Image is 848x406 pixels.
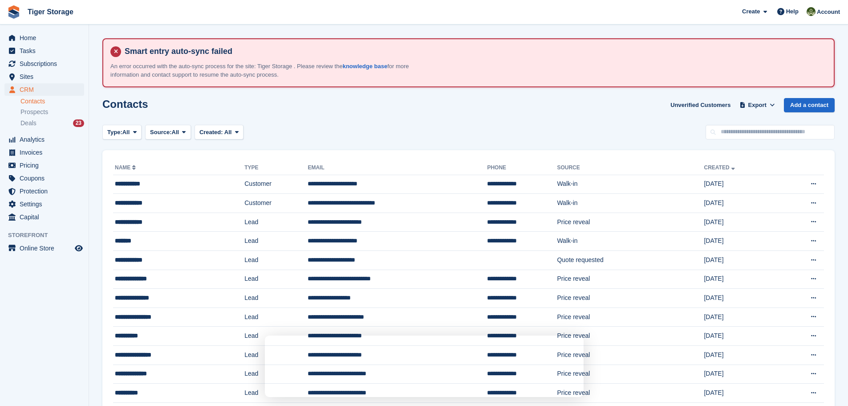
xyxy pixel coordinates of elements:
[704,194,780,213] td: [DATE]
[784,98,835,113] a: Add a contact
[20,242,73,254] span: Online Store
[557,194,704,213] td: Walk-in
[20,83,73,96] span: CRM
[557,251,704,270] td: Quote requested
[557,308,704,327] td: Price reveal
[102,125,142,139] button: Type: All
[244,365,308,384] td: Lead
[557,161,704,175] th: Source
[244,194,308,213] td: Customer
[24,4,77,19] a: Tiger Storage
[4,32,84,44] a: menu
[557,213,704,232] td: Price reveal
[20,70,73,83] span: Sites
[265,336,584,397] iframe: Survey by David from Stora
[343,63,387,70] a: knowledge base
[20,211,73,223] span: Capital
[704,270,780,289] td: [DATE]
[742,7,760,16] span: Create
[122,128,130,137] span: All
[4,172,84,185] a: menu
[73,119,84,127] div: 23
[4,242,84,254] a: menu
[4,185,84,197] a: menu
[244,232,308,251] td: Lead
[8,231,89,240] span: Storefront
[244,289,308,308] td: Lead
[4,159,84,172] a: menu
[20,119,37,127] span: Deals
[738,98,777,113] button: Export
[110,62,422,79] p: An error occurred with the auto-sync process for the site: Tiger Storage . Please review the for ...
[704,346,780,365] td: [DATE]
[704,213,780,232] td: [DATE]
[20,119,84,128] a: Deals 23
[807,7,816,16] img: Matthew Ellwood
[786,7,799,16] span: Help
[4,57,84,70] a: menu
[557,289,704,308] td: Price reveal
[557,270,704,289] td: Price reveal
[244,384,308,403] td: Lead
[704,384,780,403] td: [DATE]
[244,175,308,194] td: Customer
[121,46,827,57] h4: Smart entry auto-sync failed
[557,175,704,194] td: Walk-in
[817,8,840,16] span: Account
[20,159,73,172] span: Pricing
[244,161,308,175] th: Type
[20,32,73,44] span: Home
[704,175,780,194] td: [DATE]
[704,365,780,384] td: [DATE]
[224,129,232,135] span: All
[73,243,84,254] a: Preview store
[667,98,734,113] a: Unverified Customers
[20,108,48,116] span: Prospects
[20,57,73,70] span: Subscriptions
[244,327,308,346] td: Lead
[4,133,84,146] a: menu
[244,308,308,327] td: Lead
[20,97,84,106] a: Contacts
[150,128,171,137] span: Source:
[20,107,84,117] a: Prospects
[244,346,308,365] td: Lead
[20,198,73,210] span: Settings
[557,232,704,251] td: Walk-in
[107,128,122,137] span: Type:
[172,128,179,137] span: All
[704,251,780,270] td: [DATE]
[199,129,223,135] span: Created:
[557,365,704,384] td: Price reveal
[704,289,780,308] td: [DATE]
[145,125,191,139] button: Source: All
[20,146,73,159] span: Invoices
[244,213,308,232] td: Lead
[244,270,308,289] td: Lead
[704,327,780,346] td: [DATE]
[4,146,84,159] a: menu
[4,211,84,223] a: menu
[308,161,487,175] th: Email
[557,327,704,346] td: Price reveal
[20,172,73,185] span: Coupons
[557,384,704,403] td: Price reveal
[4,198,84,210] a: menu
[4,45,84,57] a: menu
[748,101,767,110] span: Export
[115,164,138,171] a: Name
[704,232,780,251] td: [DATE]
[20,133,73,146] span: Analytics
[487,161,557,175] th: Phone
[102,98,148,110] h1: Contacts
[7,5,20,19] img: stora-icon-8386f47178a22dfd0bd8f6a31ec36ba5ce8667c1dd55bd0f319d3a0aa187defe.svg
[244,251,308,270] td: Lead
[704,164,736,171] a: Created
[4,70,84,83] a: menu
[195,125,243,139] button: Created: All
[557,346,704,365] td: Price reveal
[704,308,780,327] td: [DATE]
[20,45,73,57] span: Tasks
[4,83,84,96] a: menu
[20,185,73,197] span: Protection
